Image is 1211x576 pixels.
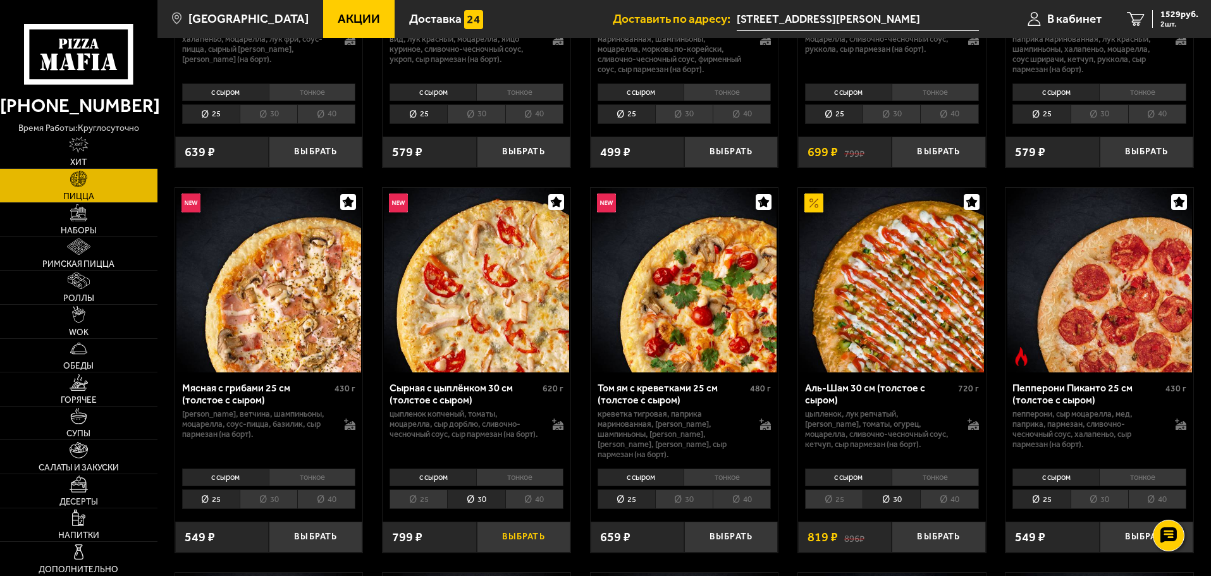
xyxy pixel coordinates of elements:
[684,469,771,486] li: тонкое
[597,193,616,212] img: Новинка
[591,188,778,372] a: НовинкаТом ям с креветками 25 см (толстое с сыром)
[58,531,99,540] span: Напитки
[805,382,955,406] div: Аль-Шам 30 см (толстое с сыром)
[592,188,777,372] img: Том ям с креветками 25 см (толстое с сыром)
[600,531,630,544] span: 659 ₽
[182,382,332,406] div: Мясная с грибами 25 см (толстое с сыром)
[392,146,422,159] span: 579 ₽
[240,104,297,124] li: 30
[598,83,684,101] li: с сыром
[185,531,215,544] span: 549 ₽
[182,489,240,509] li: 25
[598,409,747,460] p: креветка тигровая, паприка маринованная, [PERSON_NAME], шампиньоны, [PERSON_NAME], [PERSON_NAME],...
[188,13,309,25] span: [GEOGRAPHIC_DATA]
[476,83,563,101] li: тонкое
[1099,83,1186,101] li: тонкое
[1012,469,1099,486] li: с сыром
[892,83,979,101] li: тонкое
[1012,104,1070,124] li: 25
[598,469,684,486] li: с сыром
[447,489,505,509] li: 30
[600,146,630,159] span: 499 ₽
[1160,10,1198,19] span: 1529 руб.
[1100,522,1193,553] button: Выбрать
[1128,104,1186,124] li: 40
[655,489,713,509] li: 30
[42,260,114,269] span: Римская пицца
[389,193,408,212] img: Новинка
[176,188,361,372] img: Мясная с грибами 25 см (толстое с сыром)
[892,469,979,486] li: тонкое
[390,469,476,486] li: с сыром
[1165,383,1186,394] span: 430 г
[805,24,955,54] p: фарш из лосося, томаты, сыр сулугуни, моцарелла, сливочно-чесночный соус, руккола, сыр пармезан (...
[61,226,97,235] span: Наборы
[920,489,978,509] li: 40
[269,83,356,101] li: тонкое
[297,489,355,509] li: 40
[63,192,94,201] span: Пицца
[297,104,355,124] li: 40
[269,469,356,486] li: тонкое
[269,137,362,168] button: Выбрать
[844,146,864,159] s: 799 ₽
[447,104,505,124] li: 30
[39,565,118,574] span: Дополнительно
[804,193,823,212] img: Акционный
[1100,137,1193,168] button: Выбрать
[598,382,747,406] div: Том ям с креветками 25 см (толстое с сыром)
[684,137,778,168] button: Выбрать
[185,146,215,159] span: 639 ₽
[1099,469,1186,486] li: тонкое
[240,489,297,509] li: 30
[70,158,87,167] span: Хит
[181,193,200,212] img: Новинка
[1012,83,1099,101] li: с сыром
[384,188,569,372] img: Сырная с цыплёнком 30 см (толстое с сыром)
[1071,489,1128,509] li: 30
[799,188,984,372] img: Аль-Шам 30 см (толстое с сыром)
[61,396,97,405] span: Горячее
[505,489,563,509] li: 40
[175,188,363,372] a: НовинкаМясная с грибами 25 см (толстое с сыром)
[750,383,771,394] span: 480 г
[1128,489,1186,509] li: 40
[182,83,269,101] li: с сыром
[409,13,462,25] span: Доставка
[805,83,892,101] li: с сыром
[1012,382,1162,406] div: Пепперони Пиканто 25 см (толстое с сыром)
[1005,188,1193,372] a: Острое блюдоПепперони Пиканто 25 см (толстое с сыром)
[1160,20,1198,28] span: 2 шт.
[69,328,89,337] span: WOK
[269,522,362,553] button: Выбрать
[335,383,355,394] span: 430 г
[713,104,771,124] li: 40
[390,489,447,509] li: 25
[390,382,539,406] div: Сырная с цыплёнком 30 см (толстое с сыром)
[39,463,119,472] span: Салаты и закуски
[338,13,380,25] span: Акции
[182,104,240,124] li: 25
[805,489,863,509] li: 25
[464,10,483,29] img: 15daf4d41897b9f0e9f617042186c801.svg
[598,104,655,124] li: 25
[182,24,332,64] p: фарш болоньезе, пепперони, халапеньо, моцарелла, лук фри, соус-пицца, сырный [PERSON_NAME], [PERS...
[1012,347,1031,366] img: Острое блюдо
[892,137,985,168] button: Выбрать
[805,469,892,486] li: с сыром
[477,137,570,168] button: Выбрать
[1047,13,1102,25] span: В кабинет
[1012,489,1070,509] li: 25
[390,409,539,439] p: цыпленок копченый, томаты, моцарелла, сыр дорблю, сливочно-чесночный соус, сыр пармезан (на борт).
[390,24,539,64] p: колбаски охотничьи, куриная грудка су-вид, лук красный, моцарелла, яйцо куриное, сливочно-чесночн...
[598,24,747,75] p: ветчина, корнишоны, паприка маринованная, шампиньоны, моцарелла, морковь по-корейски, сливочно-че...
[1012,409,1162,450] p: пепперони, сыр Моцарелла, мед, паприка, пармезан, сливочно-чесночный соус, халапеньо, сыр пармеза...
[1015,146,1045,159] span: 579 ₽
[59,498,98,506] span: Десерты
[543,383,563,394] span: 620 г
[892,522,985,553] button: Выбрать
[1012,24,1162,75] p: колбаски Охотничьи, пепперони, паприка маринованная, лук красный, шампиньоны, халапеньо, моцарелл...
[684,83,771,101] li: тонкое
[844,531,864,544] s: 896 ₽
[613,13,737,25] span: Доставить по адресу:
